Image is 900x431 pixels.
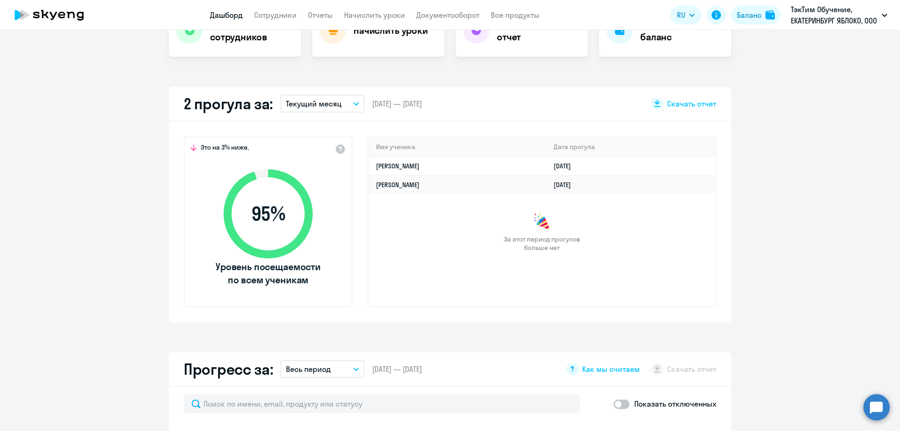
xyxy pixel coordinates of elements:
th: Имя ученика [368,137,546,157]
button: Весь период [280,360,365,378]
span: Это на 3% ниже, [201,143,249,154]
span: Уровень посещаемости по всем ученикам [214,260,322,287]
span: Скачать отчет [667,98,716,109]
h4: Сформировать отчет [497,17,580,44]
img: congrats [532,212,551,231]
button: RU [670,6,701,24]
span: За этот период прогулов больше нет [502,235,581,252]
a: [DATE] [554,181,578,189]
p: ТэкТим Обучение, ЕКАТЕРИНБУРГ ЯБЛОКО, ООО [791,4,878,26]
p: Показать отключенных [634,398,716,409]
a: Все продукты [491,10,540,20]
a: Документооборот [416,10,480,20]
a: [PERSON_NAME] [376,162,420,170]
span: 95 % [214,203,322,225]
h4: Посмотреть баланс [640,17,724,44]
p: Весь период [286,363,331,375]
th: Дата прогула [546,137,715,157]
a: [DATE] [554,162,578,170]
a: Дашборд [210,10,243,20]
a: Отчеты [308,10,333,20]
span: [DATE] — [DATE] [372,98,422,109]
div: Баланс [737,9,762,21]
span: Как мы считаем [582,364,640,374]
h4: Начислить уроки [353,24,428,37]
p: Текущий месяц [286,98,342,109]
input: Поиск по имени, email, продукту или статусу [184,394,580,413]
a: [PERSON_NAME] [376,181,420,189]
h2: 2 прогула за: [184,94,273,113]
h4: Добавить сотрудников [210,17,293,44]
img: balance [765,10,775,20]
button: Текущий месяц [280,95,365,113]
button: ТэкТим Обучение, ЕКАТЕРИНБУРГ ЯБЛОКО, ООО [786,4,892,26]
span: [DATE] — [DATE] [372,364,422,374]
a: Сотрудники [254,10,297,20]
a: Начислить уроки [344,10,405,20]
h2: Прогресс за: [184,360,273,378]
button: Балансbalance [731,6,780,24]
span: RU [677,9,685,21]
